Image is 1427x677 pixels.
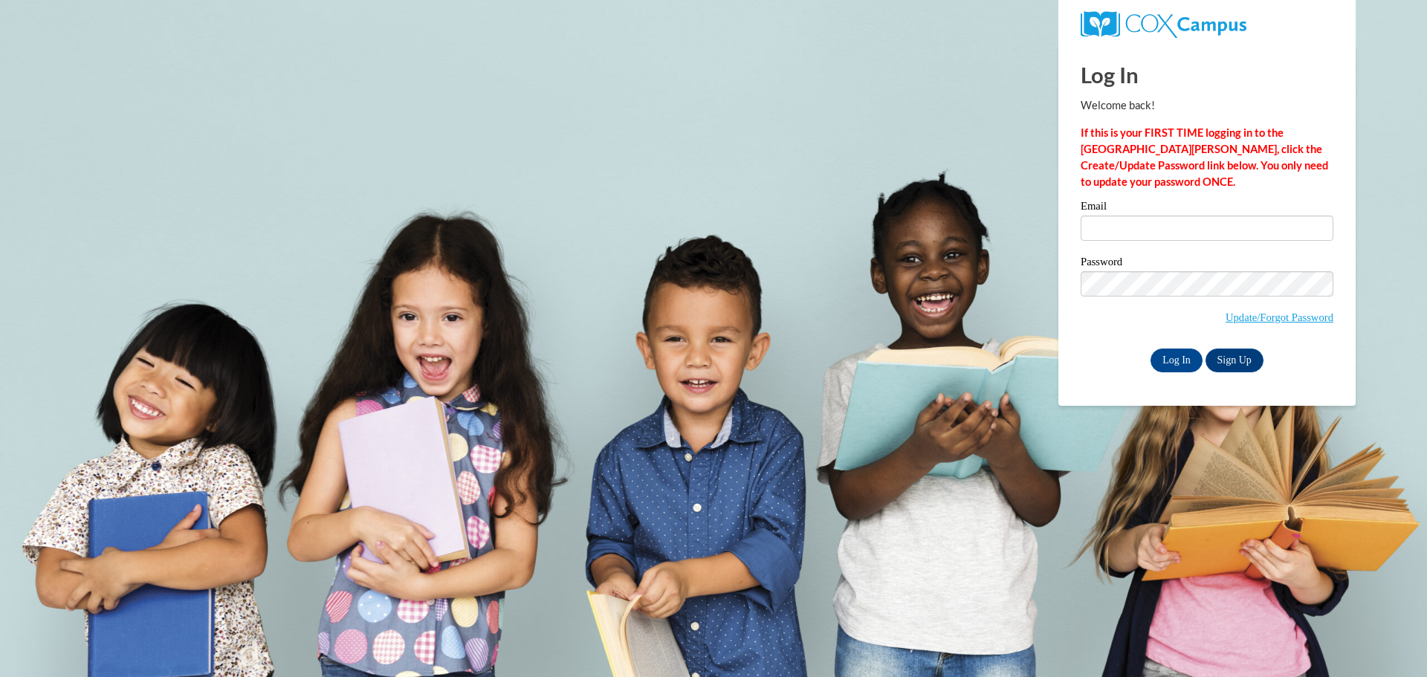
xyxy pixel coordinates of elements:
a: Update/Forgot Password [1226,311,1333,323]
a: Sign Up [1206,349,1263,372]
h1: Log In [1081,59,1333,90]
input: Log In [1151,349,1203,372]
strong: If this is your FIRST TIME logging in to the [GEOGRAPHIC_DATA][PERSON_NAME], click the Create/Upd... [1081,126,1328,188]
p: Welcome back! [1081,97,1333,114]
img: COX Campus [1081,11,1246,38]
a: COX Campus [1081,17,1246,30]
label: Email [1081,201,1333,216]
label: Password [1081,256,1333,271]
